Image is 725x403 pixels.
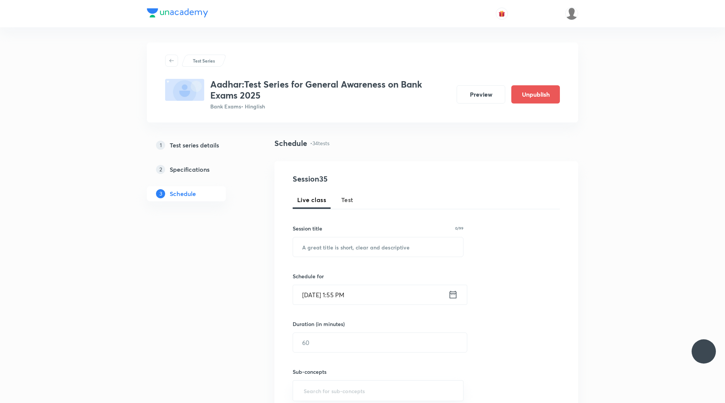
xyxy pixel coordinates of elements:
[459,390,460,391] button: Open
[147,8,208,19] a: Company Logo
[293,173,431,185] h4: Session 35
[170,189,196,198] h5: Schedule
[165,79,204,101] img: fallback-thumbnail.png
[156,141,165,150] p: 1
[193,57,215,64] p: Test Series
[274,138,307,149] h4: Schedule
[293,320,345,328] h6: Duration (in minutes)
[293,368,463,376] h6: Sub-concepts
[293,224,322,232] h6: Session title
[302,384,454,398] input: Search for sub-concepts
[156,189,165,198] p: 3
[210,79,451,101] h3: Aadhar:Test Series for General Awareness on Bank Exams 2025
[310,139,329,147] p: • 34 tests
[293,333,467,352] input: 60
[170,165,210,174] h5: Specifications
[699,347,708,356] img: ttu
[147,8,208,17] img: Company Logo
[210,102,451,110] p: Bank Exams • Hinglish
[498,10,505,17] img: avatar
[457,85,505,103] button: Preview
[455,226,463,230] p: 0/99
[293,237,463,257] input: A great title is short, clear and descriptive
[156,165,165,174] p: 2
[147,138,250,153] a: 1Test series details
[496,8,508,20] button: avatar
[147,162,250,177] a: 2Specifications
[297,195,326,204] span: Live class
[293,272,463,280] h6: Schedule for
[511,85,560,103] button: Unpublish
[565,7,578,20] img: Piyush Mishra
[341,195,353,204] span: Test
[170,141,219,150] h5: Test series details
